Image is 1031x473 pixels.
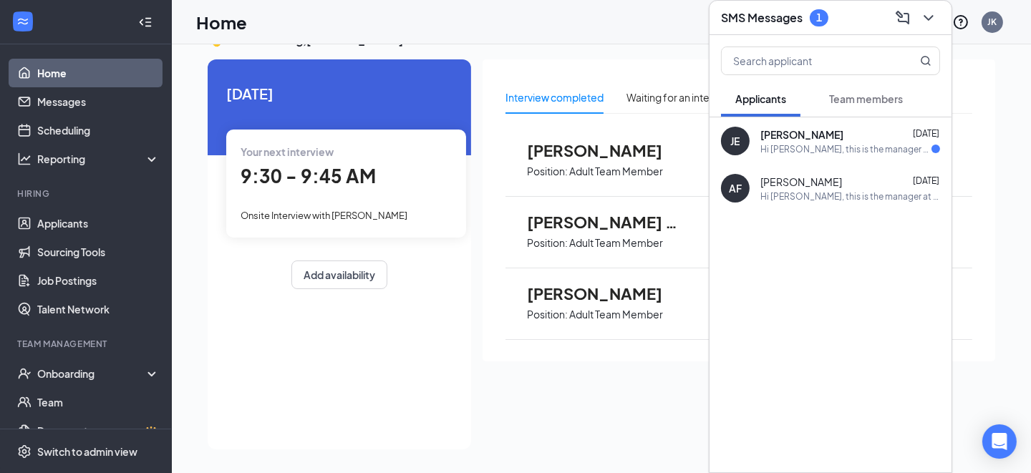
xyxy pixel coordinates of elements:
svg: ChevronDown [920,9,937,26]
div: AF [729,181,742,195]
div: Reporting [37,152,160,166]
div: Hi [PERSON_NAME], this is the manager at Burger King Your interview with us for the Adult Team Me... [760,143,931,155]
p: Adult Team Member [569,165,663,178]
div: Waiting for an interview [626,89,735,105]
svg: MagnifyingGlass [920,55,931,67]
div: JK [988,16,997,28]
input: Search applicant [722,47,891,74]
div: Team Management [17,338,157,350]
div: Switch to admin view [37,444,137,459]
p: Adult Team Member [569,236,663,250]
span: [DATE] [913,128,939,139]
div: Hi [PERSON_NAME], this is the manager at Burger King . We'd love to move you along in the hiring ... [760,190,940,203]
svg: QuestionInfo [952,14,969,31]
svg: ComposeMessage [894,9,911,26]
button: ChevronDown [917,6,940,29]
span: Your next interview [241,145,334,158]
span: [DATE] [913,175,939,186]
span: [PERSON_NAME] [760,127,843,142]
button: ComposeMessage [891,6,914,29]
span: Applicants [735,92,786,105]
svg: Settings [17,444,32,459]
p: Adult Team Member [569,308,663,321]
div: Onboarding [37,366,147,381]
span: [PERSON_NAME] [760,175,842,189]
a: Team [37,388,160,416]
button: Add availability [291,260,387,289]
h3: SMS Messages [721,10,803,26]
span: [PERSON_NAME] [527,141,684,160]
a: Home [37,59,160,87]
svg: Analysis [17,152,32,166]
span: Team members [829,92,903,105]
div: Hiring [17,187,157,200]
a: Scheduling [37,116,160,145]
a: Job Postings [37,266,160,295]
div: Open Intercom Messenger [982,424,1017,459]
p: Position: [527,165,568,178]
a: Messages [37,87,160,116]
svg: Collapse [138,15,153,29]
span: 9:30 - 9:45 AM [241,164,376,187]
span: [PERSON_NAME] [527,284,684,303]
span: Onsite Interview with [PERSON_NAME] [241,210,407,221]
p: Position: [527,236,568,250]
div: JE [731,134,740,148]
div: Interview completed [505,89,604,105]
h1: Home [196,10,247,34]
span: [PERSON_NAME] Much [527,213,684,231]
a: DocumentsCrown [37,416,160,445]
div: 1 [816,11,822,24]
svg: WorkstreamLogo [16,14,30,29]
p: Position: [527,308,568,321]
a: Applicants [37,209,160,238]
span: [DATE] [226,82,452,104]
svg: UserCheck [17,366,32,381]
a: Sourcing Tools [37,238,160,266]
a: Talent Network [37,295,160,323]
